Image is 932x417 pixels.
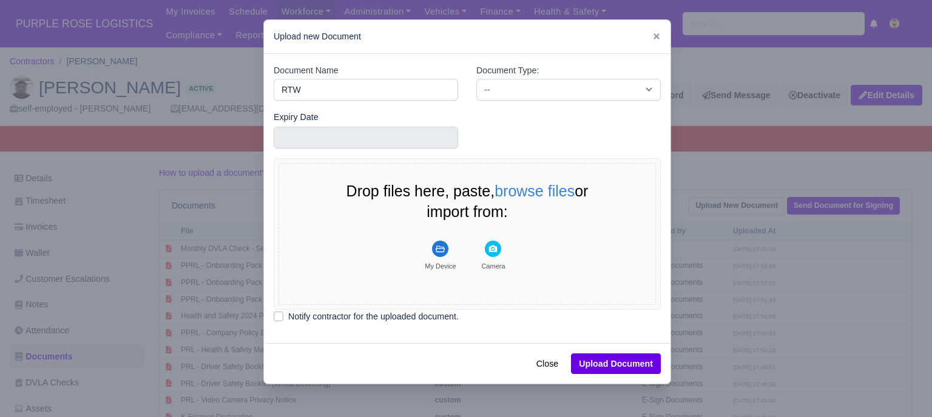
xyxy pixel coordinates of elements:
[495,184,575,199] button: browse files
[528,353,566,374] button: Close
[871,359,932,417] iframe: Chat Widget
[571,353,661,374] button: Upload Document
[274,64,339,78] label: Document Name
[274,110,319,124] label: Expiry Date
[288,310,459,324] label: Notify contractor for the uploaded document.
[264,20,670,54] div: Upload new Document
[425,262,456,270] div: My Device
[322,181,613,222] div: Drop files here, paste, or import from:
[274,158,661,310] div: File Uploader
[476,64,539,78] label: Document Type:
[481,262,505,270] div: Camera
